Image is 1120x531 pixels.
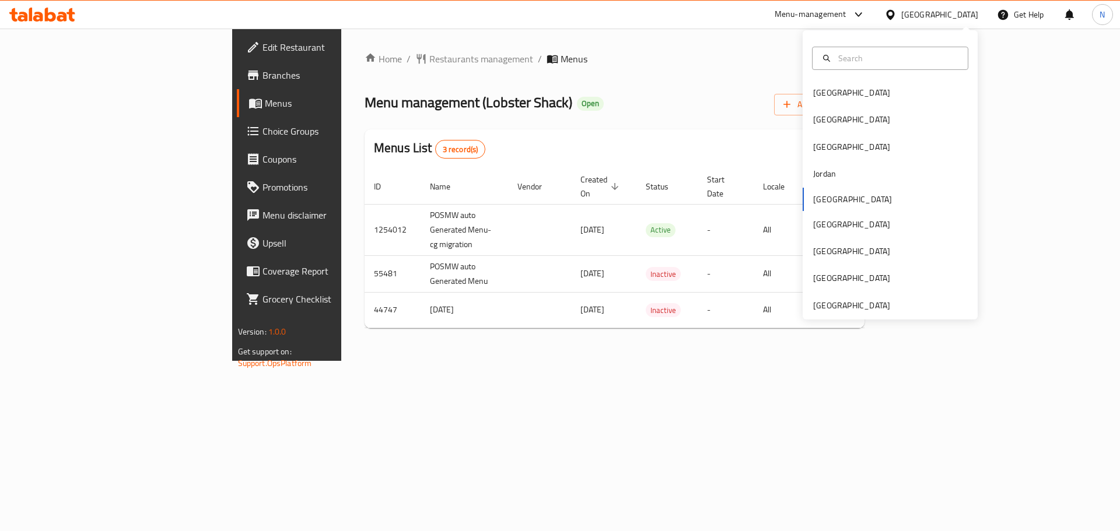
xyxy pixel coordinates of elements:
[237,61,419,89] a: Branches
[365,52,864,66] nav: breadcrumb
[238,324,267,339] span: Version:
[238,344,292,359] span: Get support on:
[646,304,681,317] span: Inactive
[421,204,508,255] td: POSMW auto Generated Menu-cg migration
[646,303,681,317] div: Inactive
[813,245,890,258] div: [GEOGRAPHIC_DATA]
[783,97,855,112] span: Add New Menu
[517,180,557,194] span: Vendor
[646,223,675,237] span: Active
[237,89,419,117] a: Menus
[262,292,410,306] span: Grocery Checklist
[421,255,508,292] td: POSMW auto Generated Menu
[538,52,542,66] li: /
[237,201,419,229] a: Menu disclaimer
[374,139,485,159] h2: Menus List
[421,292,508,328] td: [DATE]
[580,173,622,201] span: Created On
[698,292,754,328] td: -
[698,255,754,292] td: -
[754,255,814,292] td: All
[580,222,604,237] span: [DATE]
[813,113,890,126] div: [GEOGRAPHIC_DATA]
[775,8,846,22] div: Menu-management
[237,257,419,285] a: Coverage Report
[262,236,410,250] span: Upsell
[430,180,466,194] span: Name
[265,96,410,110] span: Menus
[262,180,410,194] span: Promotions
[262,264,410,278] span: Coverage Report
[646,180,684,194] span: Status
[763,180,800,194] span: Locale
[262,40,410,54] span: Edit Restaurant
[754,292,814,328] td: All
[901,8,978,21] div: [GEOGRAPHIC_DATA]
[429,52,533,66] span: Restaurants management
[580,266,604,281] span: [DATE]
[415,52,533,66] a: Restaurants management
[262,68,410,82] span: Branches
[646,267,681,281] div: Inactive
[237,229,419,257] a: Upsell
[813,272,890,284] div: [GEOGRAPHIC_DATA]
[646,268,681,281] span: Inactive
[1100,8,1105,21] span: N
[268,324,286,339] span: 1.0.0
[707,173,740,201] span: Start Date
[754,204,814,255] td: All
[237,117,419,145] a: Choice Groups
[813,140,890,153] div: [GEOGRAPHIC_DATA]
[262,124,410,138] span: Choice Groups
[580,302,604,317] span: [DATE]
[436,144,485,155] span: 3 record(s)
[262,152,410,166] span: Coupons
[813,218,890,231] div: [GEOGRAPHIC_DATA]
[237,33,419,61] a: Edit Restaurant
[237,145,419,173] a: Coupons
[238,356,312,371] a: Support.OpsPlatform
[237,173,419,201] a: Promotions
[834,52,961,65] input: Search
[698,204,754,255] td: -
[365,89,572,115] span: Menu management ( Lobster Shack )
[813,86,890,99] div: [GEOGRAPHIC_DATA]
[262,208,410,222] span: Menu disclaimer
[365,169,944,328] table: enhanced table
[577,99,604,108] span: Open
[813,167,836,180] div: Jordan
[813,299,890,312] div: [GEOGRAPHIC_DATA]
[374,180,396,194] span: ID
[435,140,486,159] div: Total records count
[577,97,604,111] div: Open
[237,285,419,313] a: Grocery Checklist
[561,52,587,66] span: Menus
[774,94,864,115] button: Add New Menu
